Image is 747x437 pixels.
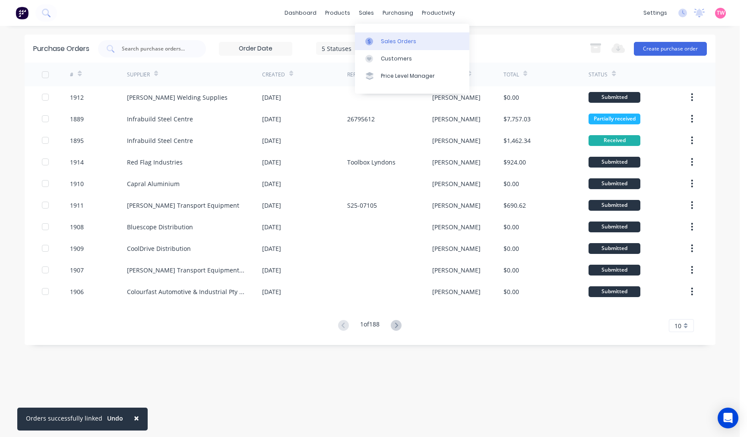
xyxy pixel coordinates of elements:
[503,136,531,145] div: $1,462.34
[127,93,228,102] div: [PERSON_NAME] Welding Supplies
[503,287,519,296] div: $0.00
[589,157,640,168] div: Submitted
[347,71,375,79] div: Reference
[70,287,84,296] div: 1906
[127,222,193,231] div: Bluescope Distribution
[589,200,640,211] div: Submitted
[262,71,285,79] div: Created
[432,114,481,123] div: [PERSON_NAME]
[70,136,84,145] div: 1895
[70,71,73,79] div: #
[127,201,239,210] div: [PERSON_NAME] Transport Equipment
[503,222,519,231] div: $0.00
[589,178,640,189] div: Submitted
[432,287,481,296] div: [PERSON_NAME]
[70,222,84,231] div: 1908
[262,222,281,231] div: [DATE]
[127,244,191,253] div: CoolDrive Distribution
[503,93,519,102] div: $0.00
[355,6,378,19] div: sales
[219,42,292,55] input: Order Date
[127,179,180,188] div: Capral Aluminium
[639,6,671,19] div: settings
[717,9,725,17] span: TW
[432,179,481,188] div: [PERSON_NAME]
[418,6,459,19] div: productivity
[432,266,481,275] div: [PERSON_NAME]
[121,44,193,53] input: Search purchase orders...
[262,244,281,253] div: [DATE]
[347,201,377,210] div: S25-07105
[70,244,84,253] div: 1909
[381,72,435,80] div: Price Level Manager
[26,414,102,423] div: Orders successfully linked
[322,44,383,53] div: 5 Statuses
[589,71,608,79] div: Status
[262,266,281,275] div: [DATE]
[262,201,281,210] div: [DATE]
[33,44,89,54] div: Purchase Orders
[432,93,481,102] div: [PERSON_NAME]
[321,6,355,19] div: products
[589,222,640,232] div: Submitted
[280,6,321,19] a: dashboard
[589,286,640,297] div: Submitted
[125,408,148,428] button: Close
[347,114,375,123] div: 26795612
[432,158,481,167] div: [PERSON_NAME]
[634,42,707,56] button: Create purchase order
[503,158,526,167] div: $924.00
[503,244,519,253] div: $0.00
[262,114,281,123] div: [DATE]
[70,93,84,102] div: 1912
[127,114,193,123] div: Infrabuild Steel Centre
[718,408,738,428] div: Open Intercom Messenger
[70,179,84,188] div: 1910
[262,179,281,188] div: [DATE]
[432,222,481,231] div: [PERSON_NAME]
[589,265,640,275] div: Submitted
[127,266,245,275] div: [PERSON_NAME] Transport Equipment Pty Ltd
[70,114,84,123] div: 1889
[355,50,469,67] a: Customers
[102,412,128,425] button: Undo
[378,6,418,19] div: purchasing
[381,38,416,45] div: Sales Orders
[70,201,84,210] div: 1911
[360,320,380,332] div: 1 of 188
[70,266,84,275] div: 1907
[127,136,193,145] div: Infrabuild Steel Centre
[503,114,531,123] div: $7,757.03
[16,6,28,19] img: Factory
[432,201,481,210] div: [PERSON_NAME]
[503,266,519,275] div: $0.00
[381,55,412,63] div: Customers
[262,93,281,102] div: [DATE]
[503,201,526,210] div: $690.62
[503,179,519,188] div: $0.00
[70,158,84,167] div: 1914
[262,158,281,167] div: [DATE]
[262,136,281,145] div: [DATE]
[262,287,281,296] div: [DATE]
[432,136,481,145] div: [PERSON_NAME]
[503,71,519,79] div: Total
[589,135,640,146] div: Received
[127,71,150,79] div: Supplier
[127,158,183,167] div: Red Flag Industries
[347,158,396,167] div: Toolbox Lyndons
[589,92,640,103] div: Submitted
[589,114,640,124] div: Partially received
[355,67,469,85] a: Price Level Manager
[589,243,640,254] div: Submitted
[134,412,139,424] span: ×
[674,321,681,330] span: 10
[355,32,469,50] a: Sales Orders
[127,287,245,296] div: Colourfast Automotive & Industrial Pty Ltd
[432,244,481,253] div: [PERSON_NAME]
